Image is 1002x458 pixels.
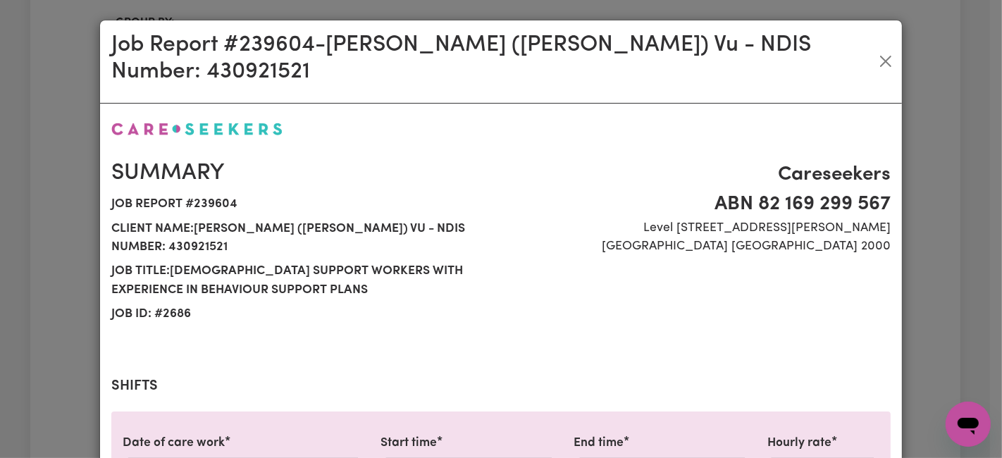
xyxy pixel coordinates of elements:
iframe: Button to launch messaging window [946,402,991,447]
span: Client name: [PERSON_NAME] ([PERSON_NAME]) Vu - NDIS Number: 430921521 [111,217,493,260]
img: Careseekers logo [111,123,283,135]
span: Job ID: # 2686 [111,302,493,326]
button: Close [875,50,896,73]
span: Job title: [DEMOGRAPHIC_DATA] Support workers with experience in Behaviour Support Plans [111,259,493,302]
span: Careseekers [509,160,891,190]
h2: Job Report # 239604 - [PERSON_NAME] ([PERSON_NAME]) Vu - NDIS Number: 430921521 [111,32,875,86]
label: Start time [381,434,437,452]
label: Date of care work [123,434,225,452]
span: Level [STREET_ADDRESS][PERSON_NAME] [509,219,891,237]
label: End time [574,434,624,452]
h2: Summary [111,160,493,187]
span: ABN 82 169 299 567 [509,190,891,219]
span: Job report # 239604 [111,192,493,216]
span: [GEOGRAPHIC_DATA] [GEOGRAPHIC_DATA] 2000 [509,237,891,256]
label: Hourly rate [767,434,831,452]
h2: Shifts [111,378,891,395]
